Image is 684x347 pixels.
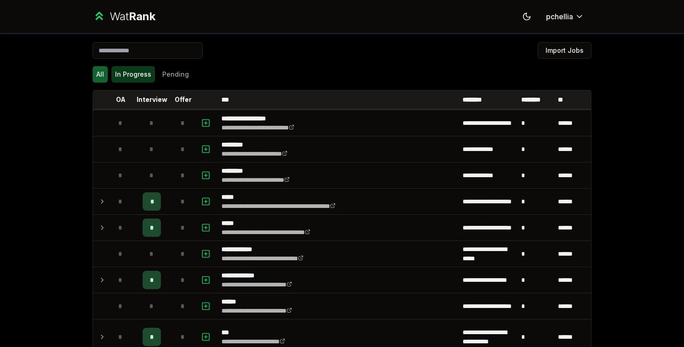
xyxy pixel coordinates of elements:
[111,66,155,83] button: In Progress
[175,95,192,104] p: Offer
[538,42,591,59] button: Import Jobs
[539,8,591,25] button: pchellia
[116,95,126,104] p: OA
[137,95,167,104] p: Interview
[546,11,573,22] span: pchellia
[93,9,155,24] a: WatRank
[110,9,155,24] div: Wat
[93,66,108,83] button: All
[129,10,155,23] span: Rank
[159,66,193,83] button: Pending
